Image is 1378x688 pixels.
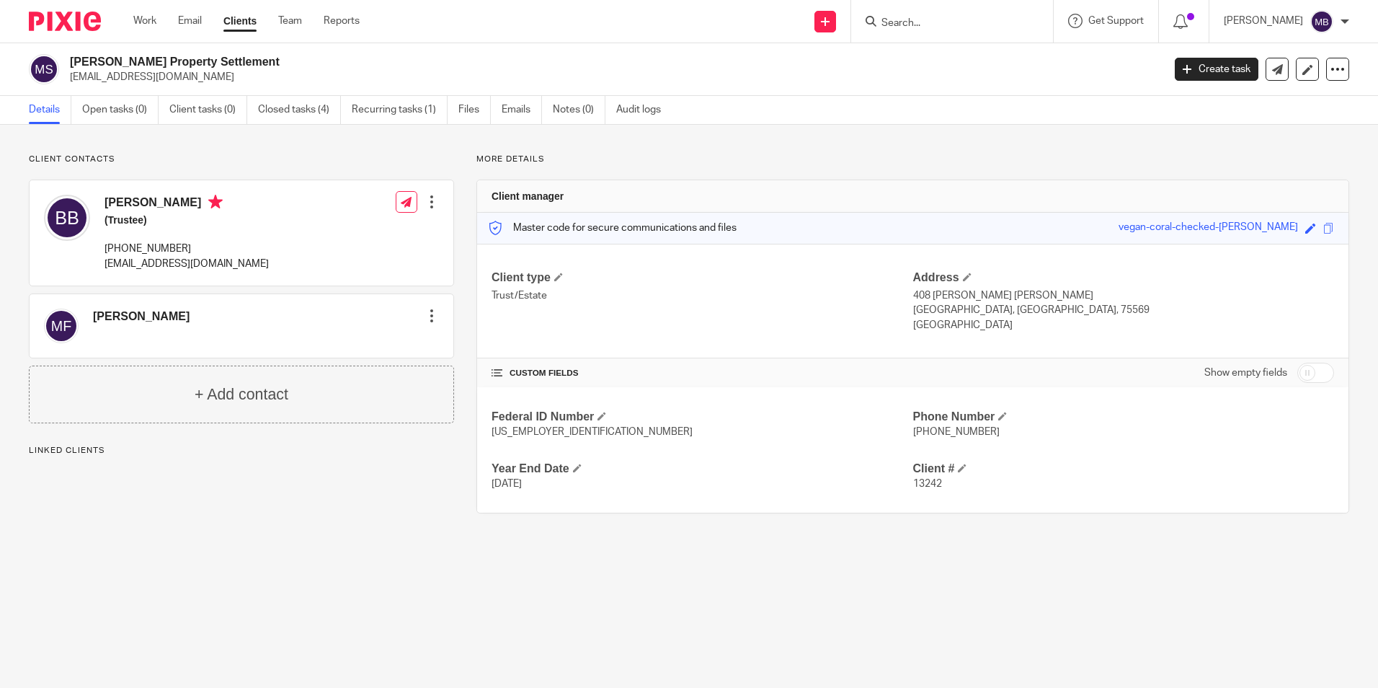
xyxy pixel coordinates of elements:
[1310,10,1333,33] img: svg%3E
[492,427,693,437] span: [US_EMPLOYER_IDENTIFICATION_NUMBER]
[964,272,972,281] span: Edit Address
[880,17,1010,30] input: Search
[458,96,491,124] a: Files
[352,96,448,124] a: Recurring tasks (1)
[29,96,71,124] a: Details
[1305,223,1316,234] span: Edit code
[572,463,581,472] span: Edit Year End Date
[913,461,1334,476] h4: Client #
[133,14,156,28] a: Work
[278,14,302,28] a: Team
[616,96,672,124] a: Audit logs
[913,409,1334,424] h4: Phone Number
[169,96,247,124] a: Client tasks (0)
[105,195,269,213] h4: [PERSON_NAME]
[258,96,341,124] a: Closed tasks (4)
[44,309,79,343] img: svg%3E
[29,445,454,457] p: Linked clients
[105,257,269,271] p: [EMAIL_ADDRESS][DOMAIN_NAME]
[492,270,912,285] h4: Client type
[105,242,269,256] p: [PHONE_NUMBER]
[492,461,912,476] h4: Year End Date
[488,221,737,235] p: Master code for secure communications and files
[492,367,912,379] h4: CUSTOM FIELDS
[223,14,257,28] a: Clients
[70,70,1153,84] p: [EMAIL_ADDRESS][DOMAIN_NAME]
[598,411,607,420] span: Edit Federal ID Number
[492,409,912,424] h4: Federal ID Number
[105,213,269,227] h5: (Trustee)
[82,96,159,124] a: Open tasks (0)
[554,272,562,281] span: Change Client type
[324,14,360,28] a: Reports
[492,189,564,203] h3: Client manager
[1224,14,1303,28] p: [PERSON_NAME]
[93,309,186,324] h4: [PERSON_NAME]
[492,479,522,489] span: [DATE]
[44,195,90,241] img: svg%3E
[1266,58,1289,81] a: Send new email
[1323,223,1334,234] span: Copy to clipboard
[1088,16,1144,26] span: Get Support
[29,154,454,165] p: Client contacts
[553,96,605,124] a: Notes (0)
[913,288,1334,303] p: 408 [PERSON_NAME] [PERSON_NAME]
[178,14,202,28] a: Email
[492,288,912,303] p: Trust/Estate
[476,154,1349,165] p: More details
[29,54,59,84] img: svg%3E
[957,463,966,472] span: Edit Client #
[1204,366,1287,380] label: Show empty fields
[913,303,1334,317] p: [GEOGRAPHIC_DATA], [GEOGRAPHIC_DATA], 75569
[913,479,942,489] span: 13242
[1296,58,1319,81] a: Edit client
[913,318,1334,332] p: [GEOGRAPHIC_DATA]
[1119,220,1298,237] div: vegan-coral-checked-[PERSON_NAME]
[29,12,101,31] img: Pixie
[913,427,1000,437] span: [PHONE_NUMBER]
[502,96,542,124] a: Emails
[997,411,1006,420] span: Edit Phone Number
[913,270,1334,285] h4: Address
[205,195,219,209] i: Primary
[1175,58,1258,81] a: Create task
[191,384,292,406] h4: + Add contact
[70,54,936,69] h2: [PERSON_NAME] Property Settlement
